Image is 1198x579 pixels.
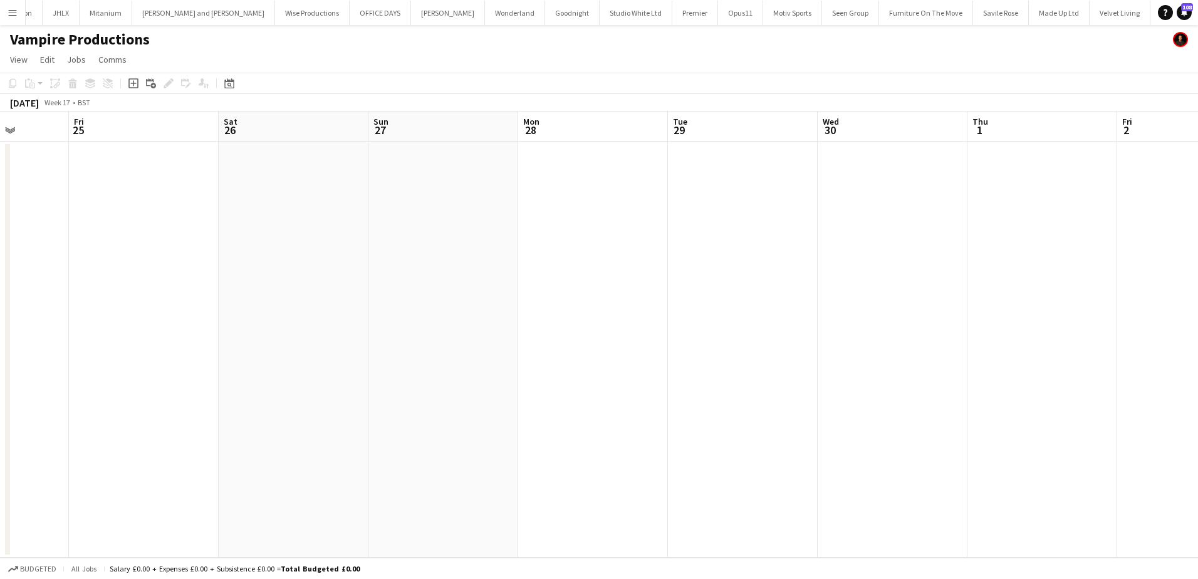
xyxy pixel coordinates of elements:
[672,1,718,25] button: Premier
[1181,3,1193,11] span: 108
[110,564,360,573] div: Salary £0.00 + Expenses £0.00 + Subsistence £0.00 =
[281,564,360,573] span: Total Budgeted £0.00
[43,1,80,25] button: JHLX
[1173,32,1188,47] app-user-avatar: Ash Grimmer
[78,98,90,107] div: BST
[98,54,127,65] span: Comms
[973,1,1029,25] button: Savile Rose
[20,565,56,573] span: Budgeted
[40,54,55,65] span: Edit
[1177,5,1192,20] a: 108
[67,54,86,65] span: Jobs
[10,54,28,65] span: View
[763,1,822,25] button: Motiv Sports
[10,96,39,109] div: [DATE]
[350,1,411,25] button: OFFICE DAYS
[1090,1,1150,25] button: Velvet Living
[41,98,73,107] span: Week 17
[600,1,672,25] button: Studio White Ltd
[69,564,99,573] span: All jobs
[879,1,973,25] button: Furniture On The Move
[80,1,132,25] button: Mitanium
[275,1,350,25] button: Wise Productions
[6,562,58,576] button: Budgeted
[545,1,600,25] button: Goodnight
[62,51,91,68] a: Jobs
[10,30,150,49] h1: Vampire Productions
[35,51,60,68] a: Edit
[1029,1,1090,25] button: Made Up Ltd
[485,1,545,25] button: Wonderland
[5,51,33,68] a: View
[411,1,485,25] button: [PERSON_NAME]
[718,1,763,25] button: Opus11
[822,1,879,25] button: Seen Group
[132,1,275,25] button: [PERSON_NAME] and [PERSON_NAME]
[93,51,132,68] a: Comms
